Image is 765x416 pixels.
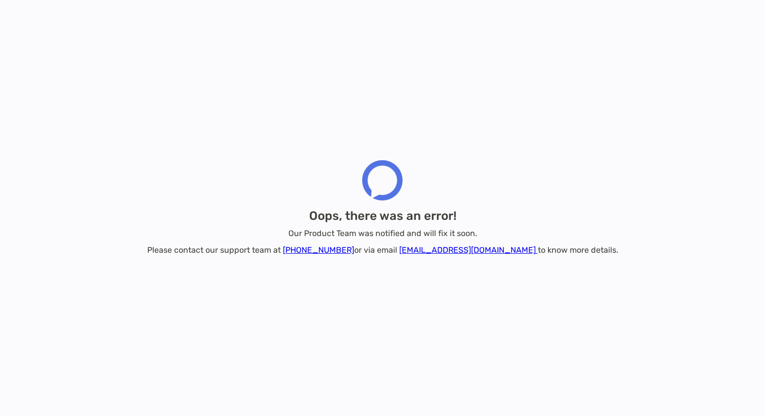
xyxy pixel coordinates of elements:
img: Zoe Financial [362,160,403,201]
p: Please contact our support team at or via email to know more details. [147,244,618,256]
a: [PHONE_NUMBER] [283,245,354,255]
a: [EMAIL_ADDRESS][DOMAIN_NAME] [399,245,538,255]
p: Our Product Team was notified and will fix it soon. [288,227,477,240]
h2: Oops, there was an error! [309,209,456,223]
